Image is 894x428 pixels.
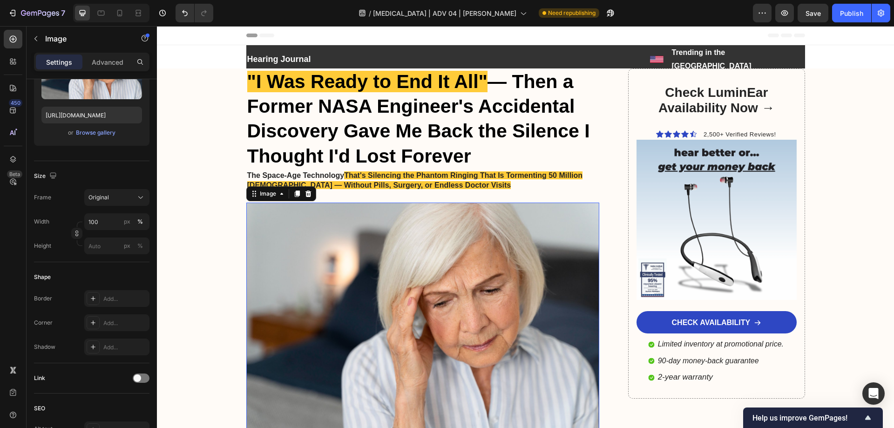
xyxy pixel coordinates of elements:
[137,242,143,250] div: %
[34,294,52,303] div: Border
[34,374,45,382] div: Link
[41,107,142,123] input: https://example.com/image.jpg
[68,127,74,138] span: or
[135,216,146,227] button: px
[862,382,885,405] div: Open Intercom Messenger
[135,240,146,251] button: px
[92,57,123,67] p: Advanced
[34,404,45,413] div: SEO
[122,240,133,251] button: %
[84,213,149,230] input: px%
[480,114,639,273] img: gempages_584729342894932568-e096cecf-2c0b-4104-b7d1-53e4b6fa6808.png
[137,217,143,226] div: %
[88,193,109,202] span: Original
[840,8,863,18] div: Publish
[501,346,556,355] i: 2-year warranty
[806,9,821,17] span: Save
[487,58,633,91] h2: Check LuminEar Availability Now →
[34,217,49,226] label: Width
[373,8,516,18] span: [MEDICAL_DATA] | ADV 04 | [PERSON_NAME]
[90,145,426,163] span: That's Silencing the Phantom Ringing That Is Tormenting 50 Million [DEMOGRAPHIC_DATA] — Without P...
[515,20,647,47] p: Trending in the [GEOGRAPHIC_DATA]
[7,170,22,178] div: Beta
[480,285,639,307] a: CHECK AVAILABILITY
[515,292,594,302] p: CHECK AVAILABILITY
[369,8,371,18] span: /
[124,217,130,226] div: px
[75,128,116,137] button: Browse gallery
[176,4,213,22] div: Undo/Redo
[501,314,627,322] i: Limited inventory at promotional price.
[89,177,443,412] img: unnamed_2.jpg
[76,129,115,137] div: Browse gallery
[122,216,133,227] button: %
[34,170,59,183] div: Size
[103,319,147,327] div: Add...
[101,163,121,172] div: Image
[9,99,22,107] div: 450
[90,45,331,66] strong: "I Was Ready to End It All"
[493,30,507,37] img: gempages_584729342894932568-cdc1b619-c3c3-472d-b0b7-909255c9cfb1.webp
[34,242,51,250] label: Height
[548,9,596,17] span: Need republishing
[501,331,602,339] i: 90-day money-back guarantee
[832,4,871,22] button: Publish
[45,33,124,44] p: Image
[157,26,894,428] iframe: Design area
[90,45,433,141] strong: — Then a Former NASA Engineer's Accidental Discovery Gave Me Back the Silence I Thought I'd Lost ...
[752,412,874,423] button: Show survey - Help us improve GemPages!
[798,4,828,22] button: Save
[84,238,149,254] input: px%
[34,193,51,202] label: Frame
[34,343,55,351] div: Shadow
[34,273,51,281] div: Shape
[90,145,442,164] p: The Space-Age Technology
[103,343,147,352] div: Add...
[103,295,147,303] div: Add...
[61,7,65,19] p: 7
[34,319,53,327] div: Corner
[84,189,149,206] button: Original
[4,4,69,22] button: 7
[46,57,72,67] p: Settings
[547,105,619,112] span: 2,500+ Verified Reviews!
[124,242,130,250] div: px
[752,414,862,422] span: Help us improve GemPages!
